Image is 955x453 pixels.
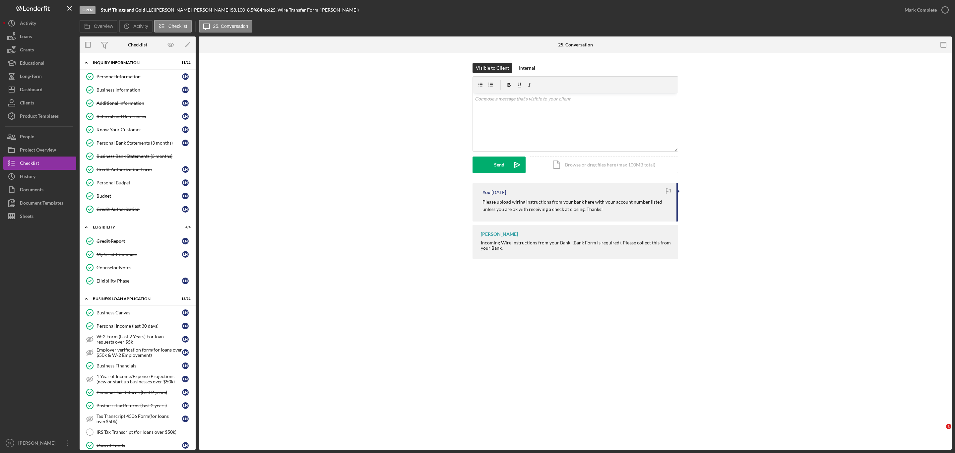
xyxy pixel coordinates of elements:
button: Project Overview [3,143,76,157]
a: Credit AuthorizationLN [83,203,192,216]
a: Credit ReportLN [83,234,192,248]
a: IRS Tax Transcript (for loans over $50k) [83,425,192,439]
a: Personal Bank Statements (3 months)LN [83,136,192,150]
div: 18 / 31 [179,297,191,301]
div: You [482,190,490,195]
div: Credit Authorization Form [96,167,182,172]
div: Credit Authorization [96,207,182,212]
button: Overview [80,20,117,32]
button: Dashboard [3,83,76,96]
div: Dashboard [20,83,42,98]
div: ELIGIBILITY [93,225,174,229]
a: Additional InformationLN [83,97,192,110]
div: L N [182,100,189,106]
div: History [20,170,35,185]
div: 1 Year of Income/Expense Projections (new or start up businesses over $50k) [96,374,182,384]
button: Grants [3,43,76,56]
div: L N [182,309,189,316]
div: Open [80,6,95,14]
button: Loans [3,30,76,43]
a: Long-Term [3,70,76,83]
button: Mark Complete [898,3,952,17]
div: Long-Term [20,70,42,85]
a: Credit Authorization FormLN [83,163,192,176]
button: NL[PERSON_NAME] [3,436,76,450]
div: Additional Information [96,100,182,106]
button: Clients [3,96,76,109]
div: Activity [20,17,36,32]
div: [PERSON_NAME] [17,436,60,451]
div: Business Information [96,87,182,93]
div: | [101,7,155,13]
button: Visible to Client [473,63,512,73]
div: L N [182,362,189,369]
button: Product Templates [3,109,76,123]
a: Employer verification form(for loans over $50k & W-2 Employement)LN [83,346,192,359]
a: Tax Transcript 4506 Form(for loans over$50k)LN [83,412,192,425]
a: Eligibility PhaseLN [83,274,192,288]
a: My Credit CompassLN [83,248,192,261]
div: Documents [20,183,43,198]
div: Visible to Client [476,63,509,73]
a: Personal Tax Returns (Last 2 years)LN [83,386,192,399]
div: Send [494,157,504,173]
div: L N [182,349,189,356]
div: Referral and References [96,114,182,119]
label: Checklist [168,24,187,29]
a: Business Tax Returns (Last 2 years)LN [83,399,192,412]
div: L N [182,442,189,449]
div: Clients [20,96,34,111]
button: Checklist [154,20,192,32]
div: Know Your Customer [96,127,182,132]
div: Personal Tax Returns (Last 2 years) [96,390,182,395]
div: Product Templates [20,109,59,124]
a: BudgetLN [83,189,192,203]
div: L N [182,389,189,396]
div: Personal Budget [96,180,182,185]
button: Sheets [3,210,76,223]
button: Documents [3,183,76,196]
div: My Credit Compass [96,252,182,257]
div: Checklist [128,42,147,47]
a: Referral and ReferencesLN [83,110,192,123]
div: Employer verification form(for loans over $50k & W-2 Employement) [96,347,182,358]
div: L N [182,179,189,186]
div: Business Financials [96,363,182,368]
text: NL [8,441,12,445]
button: History [3,170,76,183]
div: INQUIRY INFORMATION [93,61,174,65]
div: L N [182,376,189,382]
iframe: Intercom live chat [932,424,948,440]
div: Document Templates [20,196,63,211]
div: L N [182,126,189,133]
a: Counselor Notes [83,261,192,274]
div: L N [182,278,189,284]
button: Document Templates [3,196,76,210]
div: 84 mo [257,7,269,13]
a: Educational [3,56,76,70]
div: Sheets [20,210,33,225]
button: Activity [3,17,76,30]
button: People [3,130,76,143]
b: Stuff Things and Gold LLC [101,7,154,13]
div: L N [182,73,189,80]
div: Counselor Notes [96,265,192,270]
div: L N [182,336,189,343]
div: Mark Complete [905,3,937,17]
div: L N [182,140,189,146]
span: $8,100 [231,7,245,13]
div: Business Tax Returns (Last 2 years) [96,403,182,408]
div: L N [182,323,189,329]
div: Grants [20,43,34,58]
label: Activity [133,24,148,29]
div: People [20,130,34,145]
button: Checklist [3,157,76,170]
a: Uses of FundsLN [83,439,192,452]
a: Business FinancialsLN [83,359,192,372]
